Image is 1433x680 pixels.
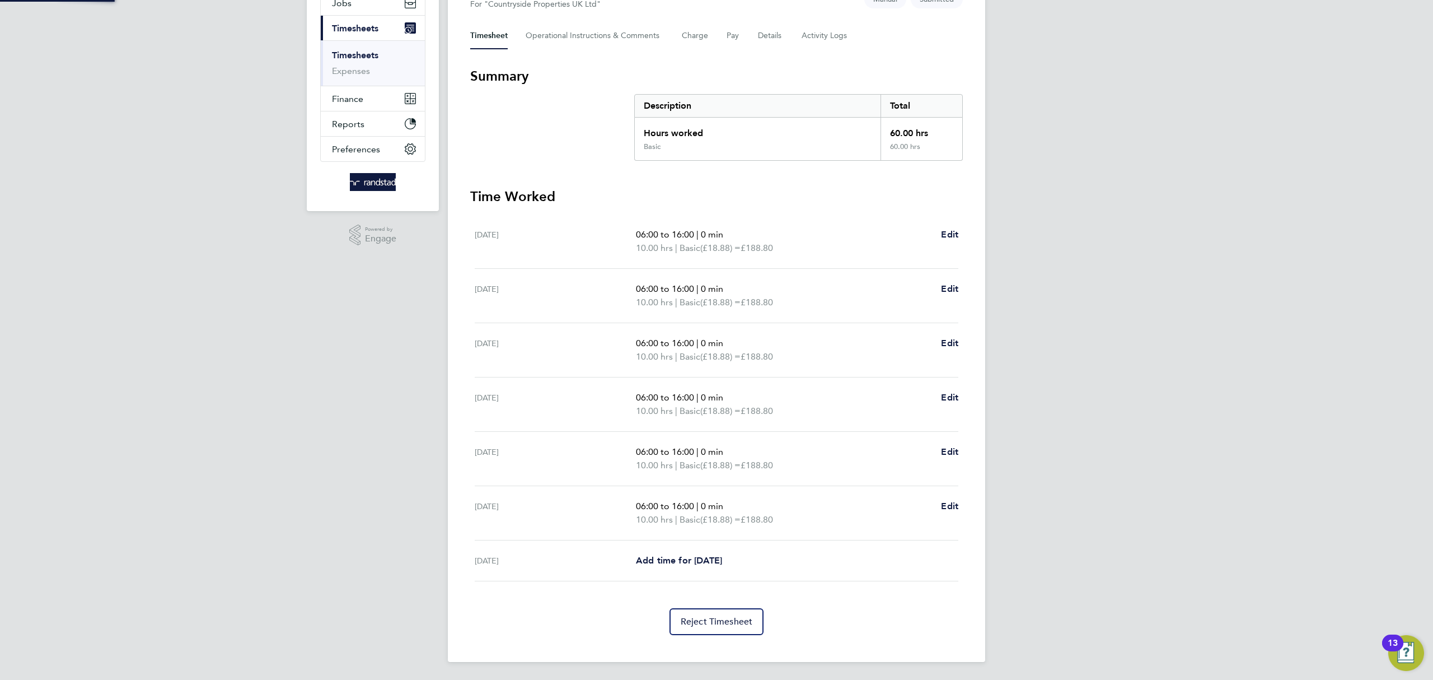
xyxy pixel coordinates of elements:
[727,22,740,49] button: Pay
[475,554,636,567] div: [DATE]
[526,22,664,49] button: Operational Instructions & Comments
[470,188,963,206] h3: Time Worked
[365,234,396,244] span: Engage
[741,243,773,253] span: £188.80
[675,351,677,362] span: |
[696,283,699,294] span: |
[802,22,849,49] button: Activity Logs
[636,555,722,566] span: Add time for [DATE]
[680,241,700,255] span: Basic
[881,142,962,160] div: 60.00 hrs
[680,459,700,472] span: Basic
[741,406,773,416] span: £188.80
[321,137,425,161] button: Preferences
[700,243,741,253] span: (£18.88) =
[675,297,677,308] span: |
[321,111,425,136] button: Reports
[700,297,741,308] span: (£18.88) =
[349,225,397,246] a: Powered byEngage
[332,94,363,104] span: Finance
[636,514,673,525] span: 10.00 hrs
[682,22,709,49] button: Charge
[475,445,636,472] div: [DATE]
[696,446,699,457] span: |
[941,501,958,511] span: Edit
[941,500,958,513] a: Edit
[741,460,773,471] span: £188.80
[680,404,700,418] span: Basic
[941,282,958,296] a: Edit
[475,228,636,255] div: [DATE]
[681,616,753,627] span: Reject Timesheet
[470,67,963,85] h3: Summary
[701,446,723,457] span: 0 min
[941,446,958,457] span: Edit
[941,283,958,294] span: Edit
[636,229,694,240] span: 06:00 to 16:00
[1388,635,1424,671] button: Open Resource Center, 13 new notifications
[700,406,741,416] span: (£18.88) =
[700,460,741,471] span: (£18.88) =
[700,514,741,525] span: (£18.88) =
[321,40,425,86] div: Timesheets
[332,66,370,76] a: Expenses
[696,501,699,511] span: |
[475,500,636,527] div: [DATE]
[881,118,962,142] div: 60.00 hrs
[321,16,425,40] button: Timesheets
[701,283,723,294] span: 0 min
[350,173,396,191] img: randstad-logo-retina.png
[475,391,636,418] div: [DATE]
[636,351,673,362] span: 10.00 hrs
[475,282,636,309] div: [DATE]
[680,350,700,364] span: Basic
[636,460,673,471] span: 10.00 hrs
[941,228,958,241] a: Edit
[636,243,673,253] span: 10.00 hrs
[701,392,723,403] span: 0 min
[700,351,741,362] span: (£18.88) =
[475,337,636,364] div: [DATE]
[1388,643,1398,658] div: 13
[636,554,722,567] a: Add time for [DATE]
[636,297,673,308] span: 10.00 hrs
[675,514,677,525] span: |
[636,392,694,403] span: 06:00 to 16:00
[941,337,958,350] a: Edit
[332,144,380,155] span: Preferences
[669,608,764,635] button: Reject Timesheet
[680,296,700,309] span: Basic
[696,229,699,240] span: |
[701,229,723,240] span: 0 min
[636,406,673,416] span: 10.00 hrs
[320,173,425,191] a: Go to home page
[636,446,694,457] span: 06:00 to 16:00
[470,67,963,635] section: Timesheet
[675,243,677,253] span: |
[365,225,396,234] span: Powered by
[941,391,958,404] a: Edit
[696,392,699,403] span: |
[675,406,677,416] span: |
[644,142,661,151] div: Basic
[741,297,773,308] span: £188.80
[941,392,958,403] span: Edit
[696,338,699,348] span: |
[680,513,700,527] span: Basic
[758,22,784,49] button: Details
[636,338,694,348] span: 06:00 to 16:00
[470,22,508,49] button: Timesheet
[701,338,723,348] span: 0 min
[332,119,364,129] span: Reports
[636,283,694,294] span: 06:00 to 16:00
[332,23,378,34] span: Timesheets
[941,445,958,459] a: Edit
[635,95,881,117] div: Description
[332,50,378,60] a: Timesheets
[321,86,425,111] button: Finance
[636,501,694,511] span: 06:00 to 16:00
[941,229,958,240] span: Edit
[881,95,962,117] div: Total
[634,94,963,161] div: Summary
[635,118,881,142] div: Hours worked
